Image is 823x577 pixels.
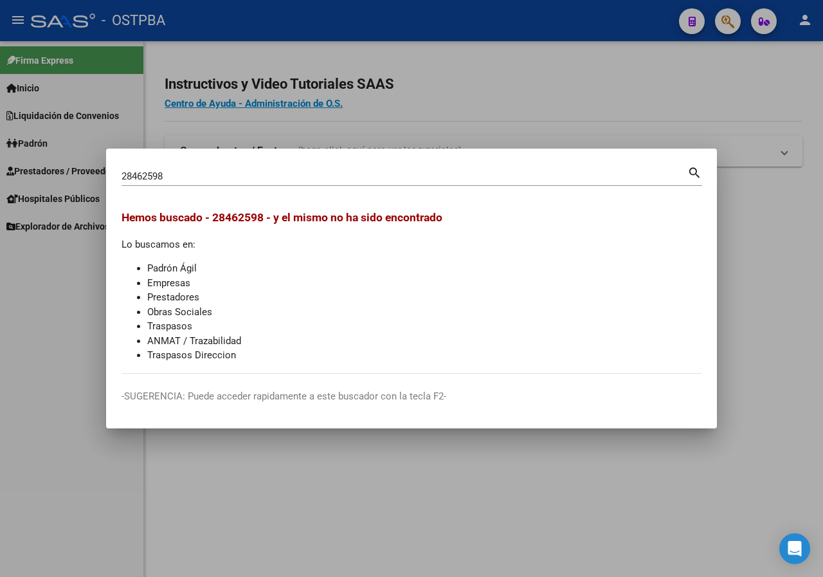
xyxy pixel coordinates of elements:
[147,305,701,320] li: Obras Sociales
[147,319,701,334] li: Traspasos
[147,348,701,363] li: Traspasos Direccion
[122,209,701,363] div: Lo buscamos en:
[147,261,701,276] li: Padrón Ágil
[122,389,701,404] p: -SUGERENCIA: Puede acceder rapidamente a este buscador con la tecla F2-
[147,276,701,291] li: Empresas
[779,533,810,564] div: Open Intercom Messenger
[147,334,701,349] li: ANMAT / Trazabilidad
[147,290,701,305] li: Prestadores
[687,164,702,179] mat-icon: search
[122,211,442,224] span: Hemos buscado - 28462598 - y el mismo no ha sido encontrado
